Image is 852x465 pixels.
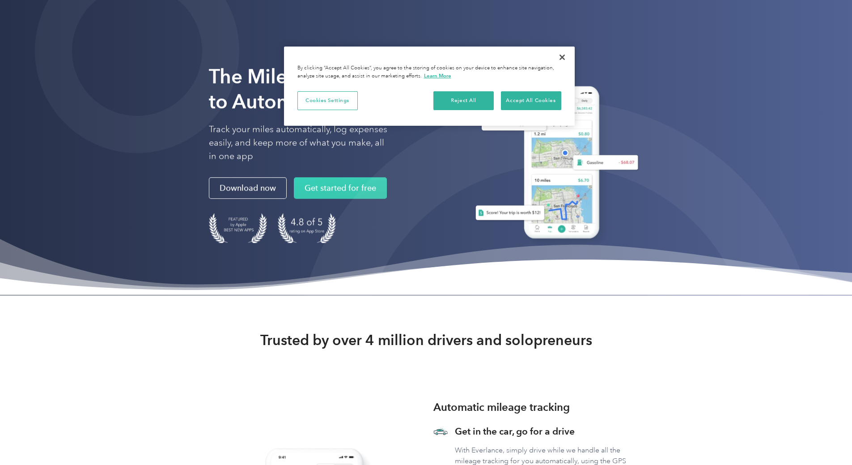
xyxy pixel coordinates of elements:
[278,213,336,243] img: 4.9 out of 5 stars on the app store
[209,123,388,163] p: Track your miles automatically, log expenses easily, and keep more of what you make, all in one app
[284,47,575,126] div: Cookie banner
[552,47,572,67] button: Close
[433,399,570,415] h3: Automatic mileage tracking
[209,177,287,199] a: Download now
[294,177,387,199] a: Get started for free
[424,73,451,79] a: More information about your privacy, opens in a new tab
[433,91,494,110] button: Reject All
[297,64,561,80] div: By clicking “Accept All Cookies”, you agree to the storing of cookies on your device to enhance s...
[284,47,575,126] div: Privacy
[455,425,644,438] h3: Get in the car, go for a drive
[501,91,561,110] button: Accept All Cookies
[297,91,358,110] button: Cookies Settings
[209,213,267,243] img: Badge for Featured by Apple Best New Apps
[260,331,592,349] strong: Trusted by over 4 million drivers and solopreneurs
